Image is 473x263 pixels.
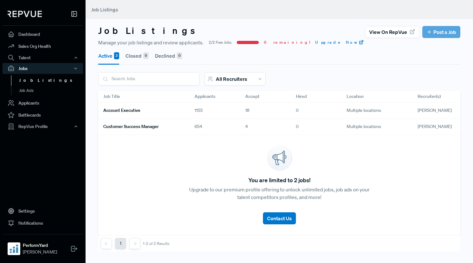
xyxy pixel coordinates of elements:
[98,39,204,46] span: Manage your job listings and review applicants.
[23,242,57,249] strong: PerformYard
[3,28,83,40] a: Dashboard
[291,119,342,135] div: 0
[3,109,83,121] a: Battlecards
[98,25,201,36] h3: Job Listings
[418,124,452,129] span: [PERSON_NAME]
[342,103,412,119] div: Multiple locations
[103,124,159,129] h6: Customer Success Manager
[114,52,119,59] div: 2
[245,93,259,100] span: Accept
[3,52,83,63] button: Talent
[103,121,179,132] a: Customer Success Manager
[263,212,296,224] button: Contact Us
[177,52,182,59] div: 0
[240,119,291,135] div: 4
[296,93,307,100] span: Hired
[365,26,420,38] button: View on RepVue
[267,145,292,171] img: announcement
[315,40,364,45] a: Upgrade Now
[195,93,215,100] span: Applicants
[248,176,310,184] span: You are limited to 2 jobs!
[125,47,149,65] button: Closed 0
[99,73,199,85] input: Search Jobs
[240,103,291,119] div: 18
[209,40,232,45] span: 2/2 Free Jobs
[155,47,182,65] button: Declined 0
[263,207,296,224] a: Contact Us
[115,238,126,249] button: 1
[91,6,118,13] span: Job Listings
[189,186,370,201] p: Upgrade to our premium profile offering to unlock unlimited jobs, job ads on your talent competit...
[11,75,92,86] a: Job Listings
[3,97,83,109] a: Applicants
[267,215,292,221] span: Contact Us
[103,108,140,113] h6: Account Executive
[418,93,441,100] span: Recruiter(s)
[189,103,240,119] div: 1155
[3,63,83,74] button: Jobs
[9,244,19,254] img: PerformYard
[101,238,112,249] button: Previous
[11,86,92,96] a: Job Ads
[143,241,169,246] div: 1-2 of 2 Results
[3,234,83,258] a: PerformYardPerformYard[PERSON_NAME]
[3,40,83,52] a: Sales Org Health
[3,121,83,132] button: RepVue Profile
[8,11,42,17] img: RepVue
[143,52,149,59] div: 0
[291,103,342,119] div: 0
[369,28,407,36] span: View on RepVue
[342,119,412,135] div: Multiple locations
[3,205,83,217] a: Settings
[101,238,169,249] nav: pagination
[3,217,83,229] a: Notifications
[103,105,179,116] a: Account Executive
[216,76,247,82] span: All Recruiters
[347,93,364,100] span: Location
[103,93,120,100] span: Job Title
[264,40,310,45] span: 0 remaining!
[98,47,119,65] button: Active 2
[189,119,240,135] div: 654
[23,249,57,255] span: [PERSON_NAME]
[418,107,452,113] span: [PERSON_NAME]
[129,238,140,249] button: Next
